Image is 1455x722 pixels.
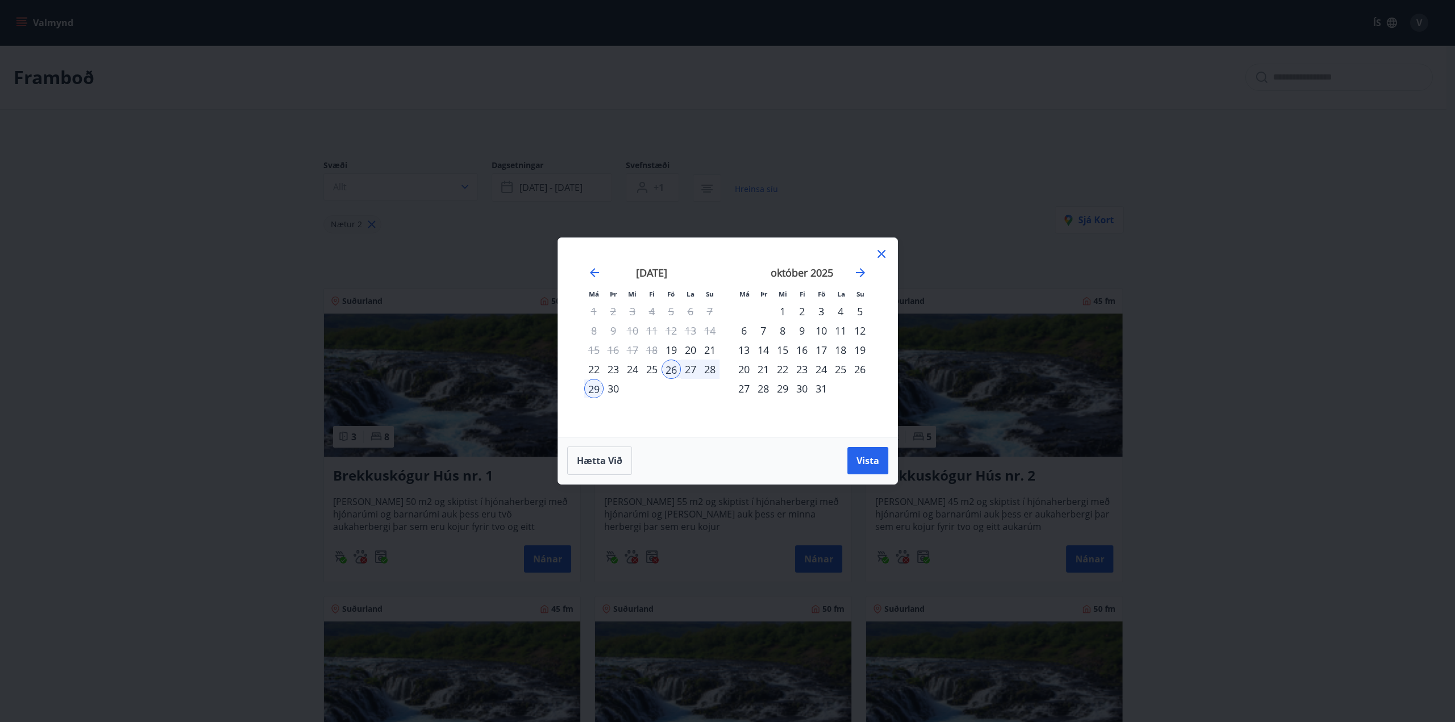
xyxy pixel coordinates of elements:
td: Choose mánudagur, 13. október 2025 as your check-in date. It’s available. [734,340,754,360]
div: 5 [850,302,870,321]
div: 28 [754,379,773,398]
td: Not available. þriðjudagur, 16. september 2025 [604,340,623,360]
td: Not available. laugardagur, 13. september 2025 [681,321,700,340]
div: 8 [773,321,792,340]
td: Choose mánudagur, 6. október 2025 as your check-in date. It’s available. [734,321,754,340]
td: Choose föstudagur, 17. október 2025 as your check-in date. It’s available. [812,340,831,360]
td: Not available. miðvikudagur, 10. september 2025 [623,321,642,340]
small: Fö [818,290,825,298]
div: 28 [700,360,720,379]
td: Choose föstudagur, 19. september 2025 as your check-in date. It’s available. [662,340,681,360]
td: Choose sunnudagur, 19. október 2025 as your check-in date. It’s available. [850,340,870,360]
div: 13 [734,340,754,360]
td: Choose föstudagur, 10. október 2025 as your check-in date. It’s available. [812,321,831,340]
div: 29 [773,379,792,398]
div: 20 [734,360,754,379]
div: 4 [831,302,850,321]
span: Hætta við [577,454,622,467]
td: Not available. föstudagur, 5. september 2025 [662,302,681,321]
div: 26 [850,360,870,379]
td: Choose laugardagur, 4. október 2025 as your check-in date. It’s available. [831,302,850,321]
td: Not available. miðvikudagur, 3. september 2025 [623,302,642,321]
small: Má [739,290,750,298]
td: Choose miðvikudagur, 8. október 2025 as your check-in date. It’s available. [773,321,792,340]
small: Fi [649,290,655,298]
td: Choose föstudagur, 31. október 2025 as your check-in date. It’s available. [812,379,831,398]
td: Selected. sunnudagur, 28. september 2025 [700,360,720,379]
div: 30 [604,379,623,398]
small: Su [857,290,864,298]
small: La [837,290,845,298]
div: 15 [773,340,792,360]
div: 22 [773,360,792,379]
div: 17 [812,340,831,360]
div: 9 [792,321,812,340]
td: Not available. miðvikudagur, 17. september 2025 [623,340,642,360]
div: 24 [812,360,831,379]
td: Choose mánudagur, 20. október 2025 as your check-in date. It’s available. [734,360,754,379]
td: Selected. laugardagur, 27. september 2025 [681,360,700,379]
div: 21 [754,360,773,379]
div: 22 [584,360,604,379]
td: Not available. þriðjudagur, 2. september 2025 [604,302,623,321]
small: Þr [610,290,617,298]
small: Su [706,290,714,298]
td: Not available. þriðjudagur, 9. september 2025 [604,321,623,340]
div: Move forward to switch to the next month. [854,266,867,279]
td: Not available. mánudagur, 1. september 2025 [584,302,604,321]
td: Choose laugardagur, 11. október 2025 as your check-in date. It’s available. [831,321,850,340]
td: Choose miðvikudagur, 24. september 2025 as your check-in date. It’s available. [623,360,642,379]
div: 14 [754,340,773,360]
div: 7 [754,321,773,340]
strong: október 2025 [771,266,833,279]
td: Choose sunnudagur, 26. október 2025 as your check-in date. It’s available. [850,360,870,379]
td: Choose laugardagur, 20. september 2025 as your check-in date. It’s available. [681,340,700,360]
div: 2 [792,302,812,321]
div: 12 [850,321,870,340]
td: Choose mánudagur, 22. september 2025 as your check-in date. It’s available. [584,360,604,379]
td: Choose laugardagur, 25. október 2025 as your check-in date. It’s available. [831,360,850,379]
div: Move backward to switch to the previous month. [588,266,601,279]
div: 29 [584,379,604,398]
td: Choose miðvikudagur, 15. október 2025 as your check-in date. It’s available. [773,340,792,360]
div: 31 [812,379,831,398]
div: 30 [792,379,812,398]
td: Choose föstudagur, 3. október 2025 as your check-in date. It’s available. [812,302,831,321]
td: Not available. mánudagur, 15. september 2025 [584,340,604,360]
td: Selected as start date. föstudagur, 26. september 2025 [662,360,681,379]
div: 18 [831,340,850,360]
td: Choose þriðjudagur, 7. október 2025 as your check-in date. It’s available. [754,321,773,340]
td: Choose föstudagur, 24. október 2025 as your check-in date. It’s available. [812,360,831,379]
small: Mi [628,290,637,298]
div: 16 [792,340,812,360]
div: 25 [831,360,850,379]
div: 10 [812,321,831,340]
td: Choose miðvikudagur, 29. október 2025 as your check-in date. It’s available. [773,379,792,398]
td: Choose fimmtudagur, 9. október 2025 as your check-in date. It’s available. [792,321,812,340]
small: Fö [667,290,675,298]
td: Not available. sunnudagur, 7. september 2025 [700,302,720,321]
div: 21 [700,340,720,360]
td: Choose sunnudagur, 5. október 2025 as your check-in date. It’s available. [850,302,870,321]
td: Selected as end date. mánudagur, 29. september 2025 [584,379,604,398]
td: Choose laugardagur, 18. október 2025 as your check-in date. It’s available. [831,340,850,360]
td: Choose sunnudagur, 21. september 2025 as your check-in date. It’s available. [700,340,720,360]
div: 27 [734,379,754,398]
td: Choose þriðjudagur, 23. september 2025 as your check-in date. It’s available. [604,360,623,379]
small: Fi [800,290,805,298]
div: 11 [831,321,850,340]
td: Choose þriðjudagur, 28. október 2025 as your check-in date. It’s available. [754,379,773,398]
td: Choose fimmtudagur, 2. október 2025 as your check-in date. It’s available. [792,302,812,321]
div: 27 [681,360,700,379]
td: Choose miðvikudagur, 1. október 2025 as your check-in date. It’s available. [773,302,792,321]
div: 19 [662,340,681,360]
span: Vista [857,454,879,467]
div: 26 [662,360,681,379]
small: Má [589,290,599,298]
td: Not available. fimmtudagur, 4. september 2025 [642,302,662,321]
div: 20 [681,340,700,360]
button: Vista [847,447,888,474]
td: Choose fimmtudagur, 16. október 2025 as your check-in date. It’s available. [792,340,812,360]
td: Choose fimmtudagur, 30. október 2025 as your check-in date. It’s available. [792,379,812,398]
small: La [687,290,695,298]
